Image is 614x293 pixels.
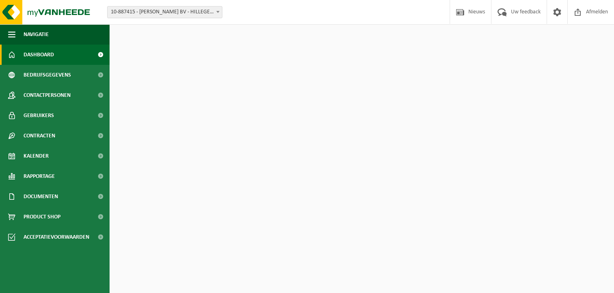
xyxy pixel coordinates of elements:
span: Kalender [24,146,49,166]
span: Documenten [24,186,58,207]
span: Gebruikers [24,105,54,126]
span: Rapportage [24,166,55,186]
span: Navigatie [24,24,49,45]
span: Dashboard [24,45,54,65]
span: Product Shop [24,207,60,227]
span: Bedrijfsgegevens [24,65,71,85]
span: 10-887415 - FOUCART KURT BV - HILLEGEM [108,6,222,18]
span: Contactpersonen [24,85,71,105]
span: Contracten [24,126,55,146]
span: Acceptatievoorwaarden [24,227,89,247]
